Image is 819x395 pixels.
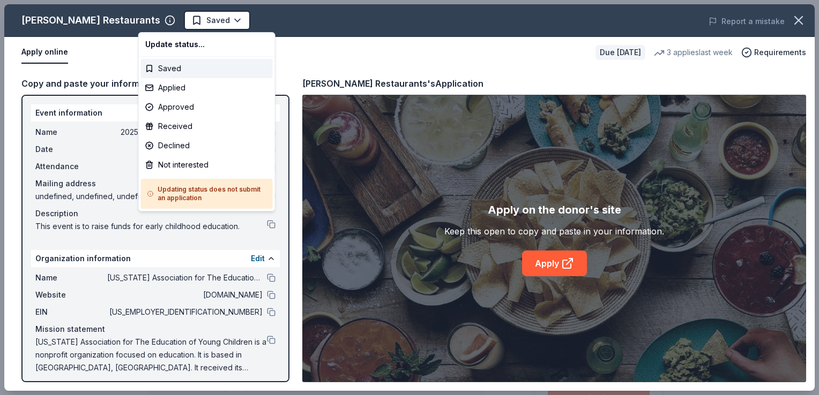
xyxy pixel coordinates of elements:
[141,35,273,54] div: Update status...
[141,97,273,117] div: Approved
[141,78,273,97] div: Applied
[209,13,294,26] span: 2025 4th Annual NMAEYC Snowball Gala
[147,185,266,202] h5: Updating status does not submit an application
[141,155,273,174] div: Not interested
[141,59,273,78] div: Saved
[141,117,273,136] div: Received
[141,136,273,155] div: Declined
